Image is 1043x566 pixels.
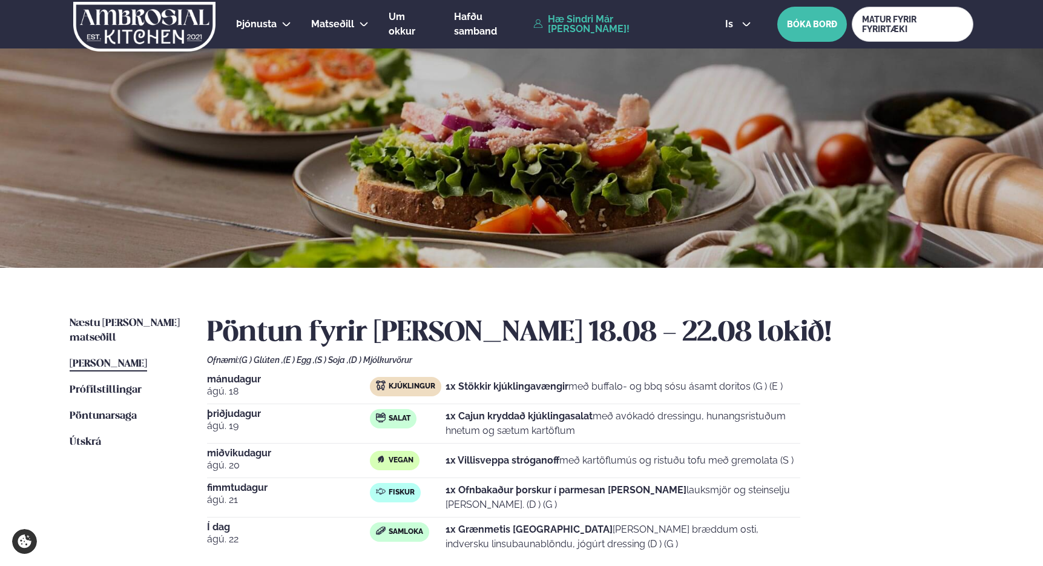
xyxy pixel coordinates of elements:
p: með buffalo- og bbq sósu ásamt doritos (G ) (E ) [446,379,783,394]
strong: 1x Grænmetis [GEOGRAPHIC_DATA] [446,524,613,535]
span: Næstu [PERSON_NAME] matseðill [70,318,180,343]
span: Í dag [207,522,370,532]
div: Ofnæmi: [207,355,973,365]
a: Cookie settings [12,529,37,554]
span: (D ) Mjólkurvörur [349,355,412,365]
p: með kartöflumús og ristuðu tofu með gremolata (S ) [446,453,794,468]
span: miðvikudagur [207,448,370,458]
button: BÓKA BORÐ [777,7,847,42]
a: Prófílstillingar [70,383,142,398]
span: (S ) Soja , [315,355,349,365]
a: Pöntunarsaga [70,409,137,424]
span: ágú. 18 [207,384,370,399]
a: Um okkur [389,10,434,39]
span: (G ) Glúten , [239,355,283,365]
strong: 1x Villisveppa stróganoff [446,454,559,466]
span: ágú. 20 [207,458,370,473]
span: mánudagur [207,375,370,384]
span: Samloka [389,527,423,537]
a: Þjónusta [236,17,277,32]
span: ágú. 21 [207,493,370,507]
a: Matseðill [311,17,354,32]
img: logo [72,2,217,52]
span: is [725,19,737,29]
p: lauksmjör og steinselju [PERSON_NAME]. (D ) (G ) [446,483,800,512]
a: Hafðu samband [454,10,527,39]
span: Matseðill [311,18,354,30]
a: Næstu [PERSON_NAME] matseðill [70,316,183,345]
span: Þjónusta [236,18,277,30]
span: ágú. 19 [207,419,370,433]
span: Vegan [389,456,413,465]
p: með avókadó dressingu, hunangsristuðum hnetum og sætum kartöflum [446,409,800,438]
a: Útskrá [70,435,101,450]
strong: 1x Stökkir kjúklingavængir [446,381,568,392]
span: Pöntunarsaga [70,411,137,421]
span: Hafðu samband [454,11,497,37]
img: chicken.svg [376,381,386,390]
h2: Pöntun fyrir [PERSON_NAME] 18.08 - 22.08 lokið! [207,316,973,350]
img: Vegan.svg [376,454,386,464]
img: salad.svg [376,413,386,422]
span: Salat [389,414,410,424]
span: fimmtudagur [207,483,370,493]
span: Prófílstillingar [70,385,142,395]
span: [PERSON_NAME] [70,359,147,369]
img: fish.svg [376,487,386,496]
span: Fiskur [389,488,415,498]
button: is [716,19,761,29]
span: Um okkur [389,11,415,37]
img: sandwich-new-16px.svg [376,527,386,535]
a: MATUR FYRIR FYRIRTÆKI [852,7,973,42]
a: Hæ Sindri Már [PERSON_NAME]! [533,15,697,34]
span: (E ) Egg , [283,355,315,365]
a: [PERSON_NAME] [70,357,147,371]
span: Útskrá [70,437,101,447]
p: [PERSON_NAME] bræddum osti, indversku linsubaunablöndu, jógúrt dressing (D ) (G ) [446,522,800,551]
strong: 1x Cajun kryddað kjúklingasalat [446,410,593,422]
strong: 1x Ofnbakaður þorskur í parmesan [PERSON_NAME] [446,484,686,496]
span: Kjúklingur [389,382,435,391]
span: þriðjudagur [207,409,370,419]
span: ágú. 22 [207,532,370,547]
